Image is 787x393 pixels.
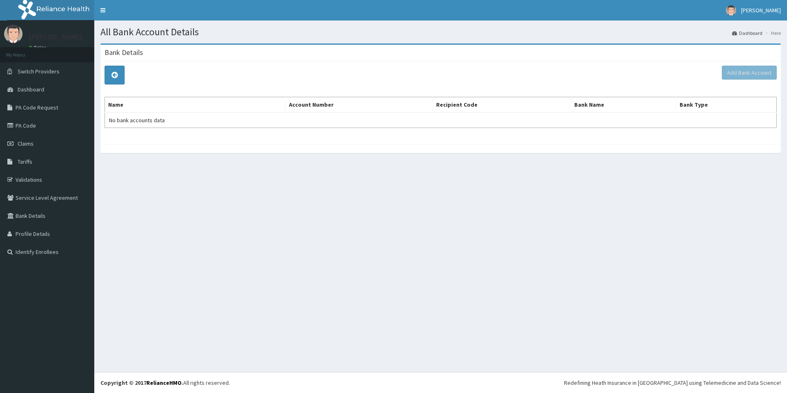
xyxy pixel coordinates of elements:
div: Redefining Heath Insurance in [GEOGRAPHIC_DATA] using Telemedicine and Data Science! [564,379,781,387]
a: Online [29,45,48,50]
button: Add Bank Account [722,66,777,80]
th: Name [105,97,286,113]
strong: Copyright © 2017 . [100,379,183,386]
th: Bank Type [676,97,776,113]
th: Bank Name [571,97,676,113]
li: Here [763,30,781,37]
span: Tariffs [18,158,32,165]
footer: All rights reserved. [94,372,787,393]
th: Account Number [285,97,432,113]
img: User Image [4,25,23,43]
span: Claims [18,140,34,147]
span: [PERSON_NAME] [741,7,781,14]
span: No bank accounts data [109,117,165,124]
span: Dashboard [18,86,44,93]
img: User Image [726,5,736,16]
h1: All Bank Account Details [100,27,781,37]
h3: Bank Details [105,49,143,56]
span: Switch Providers [18,68,59,75]
p: [PERSON_NAME] [29,33,82,41]
th: Recipient Code [433,97,571,113]
a: RelianceHMO [146,379,182,386]
a: Dashboard [732,30,762,37]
